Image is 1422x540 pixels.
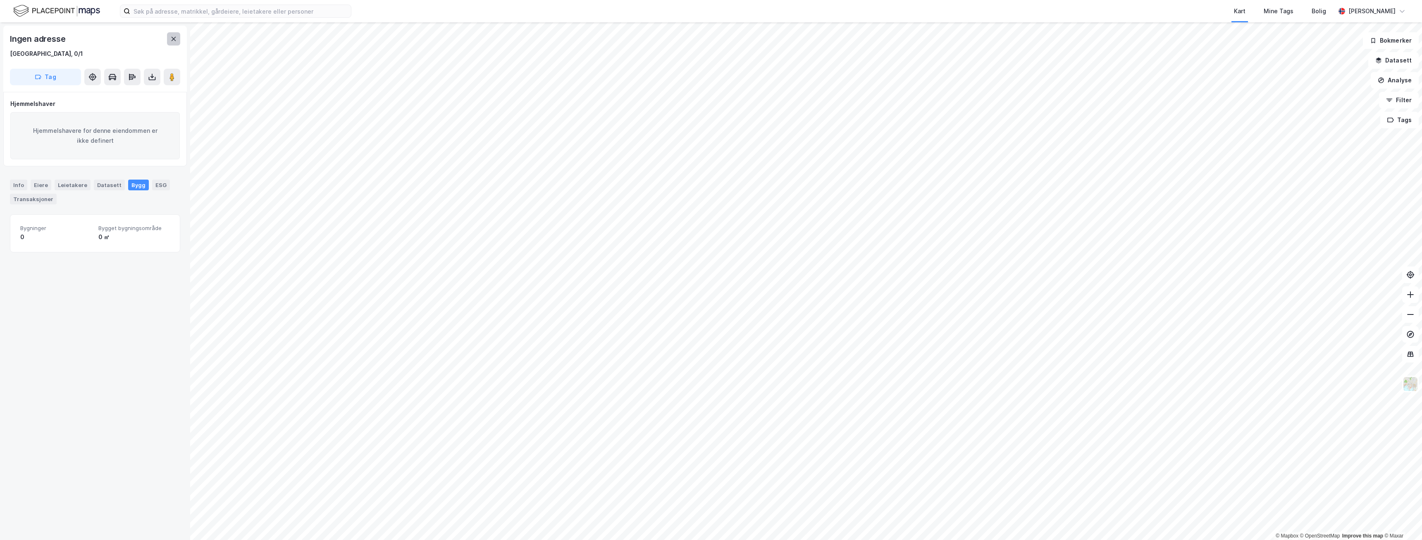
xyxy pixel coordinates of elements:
div: Hjemmelshavere for denne eiendommen er ikke definert [10,112,180,159]
div: ESG [152,180,170,190]
div: Hjemmelshaver [10,99,180,109]
div: Kontrollprogram for chat [1381,500,1422,540]
img: logo.f888ab2527a4732fd821a326f86c7f29.svg [13,4,100,18]
img: Z [1403,376,1418,392]
button: Analyse [1371,72,1419,89]
span: Bygget bygningsområde [98,225,170,232]
div: 0 ㎡ [98,232,170,242]
a: OpenStreetMap [1300,533,1340,539]
button: Filter [1379,92,1419,108]
div: Transaksjoner [10,194,57,204]
div: [GEOGRAPHIC_DATA], 0/1 [10,49,83,59]
div: [PERSON_NAME] [1348,6,1396,16]
button: Bokmerker [1363,32,1419,49]
a: Improve this map [1342,533,1383,539]
span: Bygninger [20,225,92,232]
div: Info [10,180,27,190]
div: Bolig [1312,6,1326,16]
button: Tags [1380,112,1419,128]
div: Mine Tags [1264,6,1293,16]
input: Søk på adresse, matrikkel, gårdeiere, leietakere eller personer [130,5,351,17]
a: Mapbox [1276,533,1298,539]
div: Bygg [128,180,149,190]
iframe: Chat Widget [1381,500,1422,540]
div: Datasett [94,180,125,190]
div: Eiere [31,180,51,190]
button: Datasett [1368,52,1419,69]
div: Leietakere [55,180,91,190]
button: Tag [10,69,81,85]
div: Kart [1234,6,1245,16]
div: Ingen adresse [10,32,67,46]
div: 0 [20,232,92,242]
